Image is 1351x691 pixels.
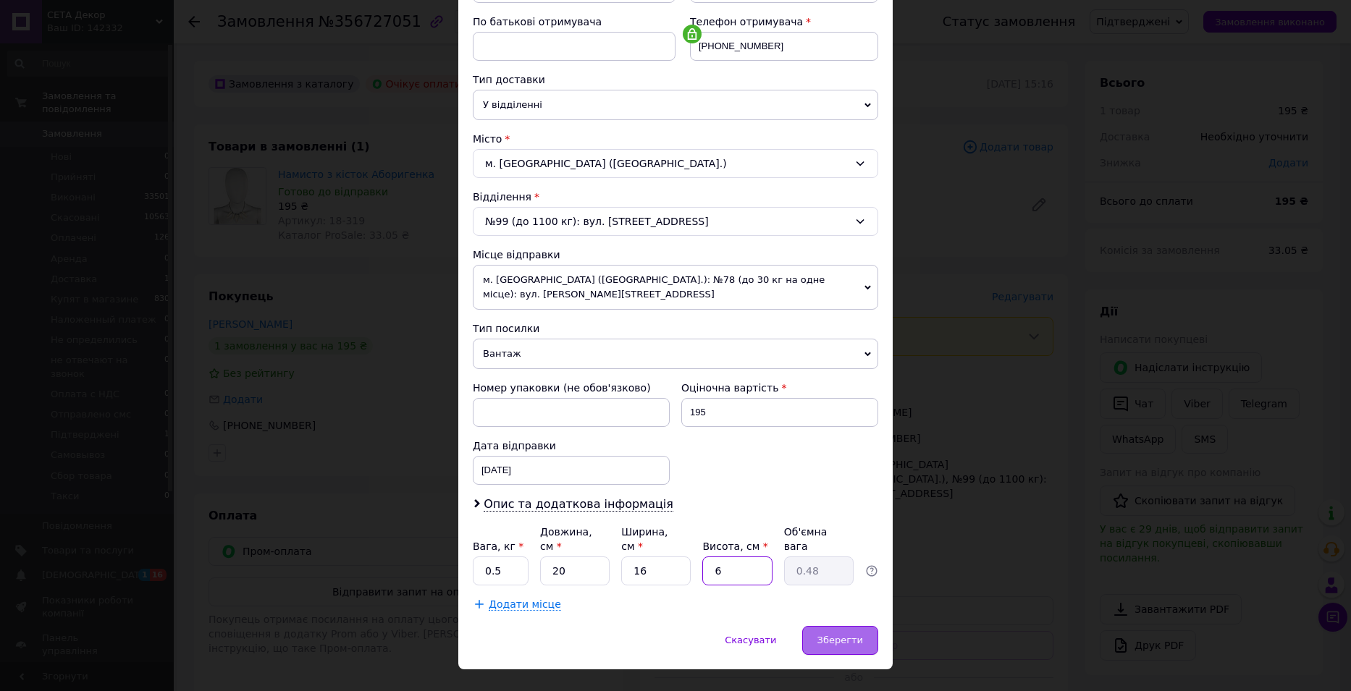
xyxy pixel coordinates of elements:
[473,132,878,146] div: Місто
[690,32,878,61] input: +380
[702,540,767,552] label: Висота, см
[473,339,878,369] span: Вантаж
[473,438,670,453] div: Дата відправки
[473,74,545,85] span: Тип доставки
[690,16,803,27] span: Телефон отримувача
[473,265,878,310] span: м. [GEOGRAPHIC_DATA] ([GEOGRAPHIC_DATA].): №78 (до 30 кг на одне місце): вул. [PERSON_NAME][STREE...
[817,635,863,645] span: Зберегти
[473,90,878,120] span: У відділенні
[473,190,878,204] div: Відділення
[473,149,878,178] div: м. [GEOGRAPHIC_DATA] ([GEOGRAPHIC_DATA].)
[473,249,560,260] span: Місце відправки
[725,635,776,645] span: Скасувати
[784,525,854,554] div: Об'ємна вага
[621,526,668,552] label: Ширина, см
[489,598,561,611] span: Додати місце
[540,526,592,552] label: Довжина, см
[473,207,878,236] div: №99 (до 1100 кг): вул. [STREET_ADDRESS]
[473,323,539,334] span: Тип посилки
[473,381,670,395] div: Номер упаковки (не обов'язково)
[473,540,523,552] label: Вага, кг
[473,16,602,27] span: По батькові отримувача
[681,381,878,395] div: Оціночна вартість
[484,497,673,512] span: Опис та додаткова інформація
